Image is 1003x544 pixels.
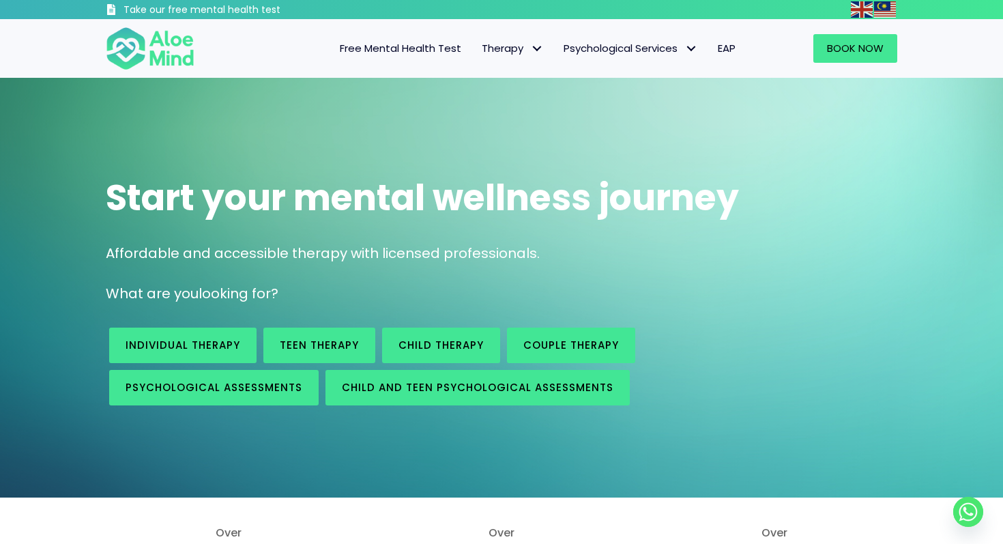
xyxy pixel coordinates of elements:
span: What are you [106,284,199,303]
span: Psychological assessments [126,380,302,395]
img: en [851,1,873,18]
a: EAP [708,34,746,63]
span: Start your mental wellness journey [106,173,739,223]
a: Malay [874,1,897,17]
span: Psychological Services [564,41,697,55]
a: Psychological ServicesPsychological Services: submenu [553,34,708,63]
a: English [851,1,874,17]
a: Couple therapy [507,328,635,363]
a: Teen Therapy [263,328,375,363]
h3: Take our free mental health test [123,3,353,17]
span: looking for? [199,284,278,303]
a: Individual therapy [109,328,257,363]
p: Affordable and accessible therapy with licensed professionals. [106,244,897,263]
span: Teen Therapy [280,338,359,352]
span: Therapy [482,41,543,55]
span: Couple therapy [523,338,619,352]
span: Psychological Services: submenu [681,39,701,59]
span: Book Now [827,41,884,55]
a: Psychological assessments [109,370,319,405]
span: Therapy: submenu [527,39,547,59]
span: Over [652,525,897,541]
a: Take our free mental health test [106,3,353,19]
a: Child Therapy [382,328,500,363]
img: Aloe mind Logo [106,26,194,71]
img: ms [874,1,896,18]
span: Over [106,525,351,541]
a: Child and Teen Psychological assessments [325,370,630,405]
a: Whatsapp [953,497,983,527]
span: Over [379,525,624,541]
a: TherapyTherapy: submenu [471,34,553,63]
span: Individual therapy [126,338,240,352]
span: Child and Teen Psychological assessments [342,380,613,395]
span: Free Mental Health Test [340,41,461,55]
span: EAP [718,41,736,55]
span: Child Therapy [398,338,484,352]
nav: Menu [212,34,746,63]
a: Book Now [813,34,897,63]
a: Free Mental Health Test [330,34,471,63]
